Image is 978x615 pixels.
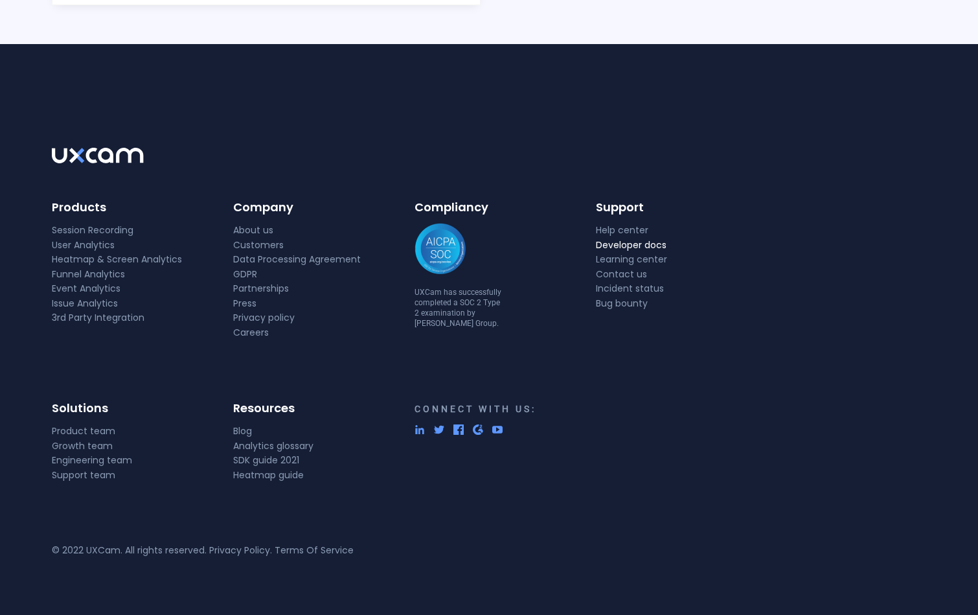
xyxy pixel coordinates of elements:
a: Contact us [596,268,647,281]
a: Product team [52,424,115,437]
a: Blog [233,424,252,437]
a: GDPR [233,268,257,281]
img: 01HZKYXKD0G15QXW3NN6W3RRN1 [492,424,503,435]
a: Engineering team [52,454,132,467]
a: Data Processing Agreement [233,253,361,266]
span: Get help [27,9,76,21]
a: Session Recording [52,224,133,237]
h4: Compliancy [415,200,576,215]
a: Support team [52,469,115,482]
a: Analytics glossary [233,439,313,452]
a: Heatmap guide [233,469,304,482]
a: SDK guide 2021 [233,454,299,467]
img: 01HZKYXK4KWE5D6F8CXT9DA8KT [415,223,466,275]
a: About us [233,224,273,237]
a: Careers [233,326,269,339]
img: 01HZKYXMB2JTN3MRWT2CAZA0DZ [473,424,483,435]
h4: Products [52,200,214,215]
a: Customers [233,238,284,251]
img: 01HZKYXKMP6KPSHB97ERTVEERN [415,424,425,435]
h4: Support [596,200,758,215]
a: Learning center [596,253,667,266]
a: Partnerships [233,282,289,295]
a: 3rd Party Integration [52,311,144,324]
a: Growth team [52,439,113,452]
p: UXCam has successfully completed a SOC 2 Type 2 examination by [PERSON_NAME] Group. [415,287,505,329]
img: 01HZKYXK8WWHG0TW1P04ZPD1CV [453,424,464,435]
a: Press [233,297,256,310]
a: Issue Analytics [52,297,118,310]
h4: Company [233,200,395,215]
span: CONNECT WITH US: [415,404,536,414]
img: 01HZKYXJZQAVZETWEJ2JC0AQ60 [52,148,144,163]
a: Incident status [596,282,664,295]
a: Heatmap & Screen Analytics [52,253,182,266]
h4: Solutions [52,400,214,416]
a: Help center [596,224,648,237]
a: Funnel Analytics [52,268,125,281]
span: © 2022 UXCam. All rights reserved. Privacy Policy. Terms Of Service [52,544,354,557]
a: Developer docs [596,238,666,251]
a: User Analytics [52,238,115,251]
h4: Resources [233,400,395,416]
a: Event Analytics [52,282,120,295]
a: Privacy policy [233,311,295,324]
img: 01HZKYXKGK65AEJA0RHYK7NH2T [434,424,444,435]
a: Bug bounty [596,297,648,310]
